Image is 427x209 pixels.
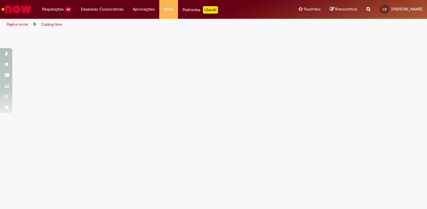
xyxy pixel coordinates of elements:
[391,6,422,12] span: [PERSON_NAME]
[41,22,62,27] a: Catalog Item
[383,7,386,11] span: LS
[133,6,155,12] span: Aprovações
[330,6,357,12] a: Rascunhos
[335,6,357,12] span: Rascunhos
[183,6,218,14] div: Padroniza
[203,6,218,14] p: +GenAi
[164,6,173,12] span: More
[7,22,28,27] a: Página inicial
[1,3,32,15] img: ServiceNow
[42,6,64,12] span: Requisições
[5,19,280,30] ul: Trilhas de página
[81,6,124,12] span: Despesas Corporativas
[65,7,72,12] span: 99
[304,6,321,12] span: Favoritos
